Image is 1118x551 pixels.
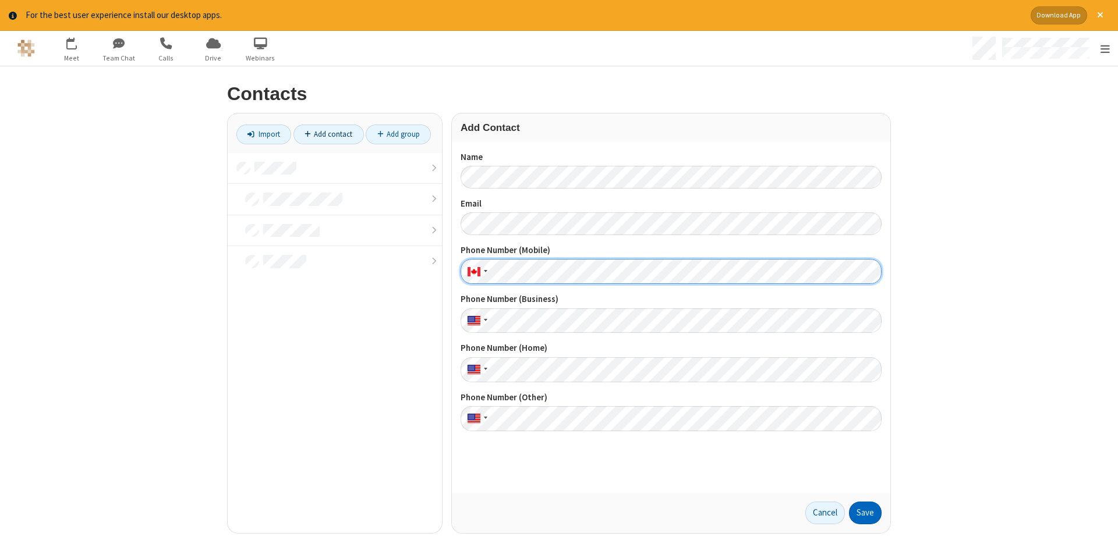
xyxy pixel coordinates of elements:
[461,391,882,404] label: Phone Number (Other)
[236,125,291,144] a: Import
[461,293,882,306] label: Phone Number (Business)
[26,9,1022,22] div: For the best user experience install our desktop apps.
[461,151,882,164] label: Name
[17,40,35,57] img: QA Selenium DO NOT DELETE OR CHANGE
[805,502,845,525] a: Cancel
[144,53,188,63] span: Calls
[75,37,82,46] div: 1
[461,122,882,133] h3: Add Contact
[461,244,882,257] label: Phone Number (Mobile)
[461,308,491,333] div: United States: + 1
[461,406,491,431] div: United States: + 1
[366,125,431,144] a: Add group
[849,502,882,525] button: Save
[461,357,491,382] div: United States: + 1
[97,53,141,63] span: Team Chat
[1091,6,1109,24] button: Close alert
[461,197,882,211] label: Email
[50,53,94,63] span: Meet
[461,342,882,355] label: Phone Number (Home)
[239,53,282,63] span: Webinars
[461,259,491,284] div: Canada: + 1
[293,125,364,144] a: Add contact
[192,53,235,63] span: Drive
[227,84,891,104] h2: Contacts
[1031,6,1087,24] button: Download App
